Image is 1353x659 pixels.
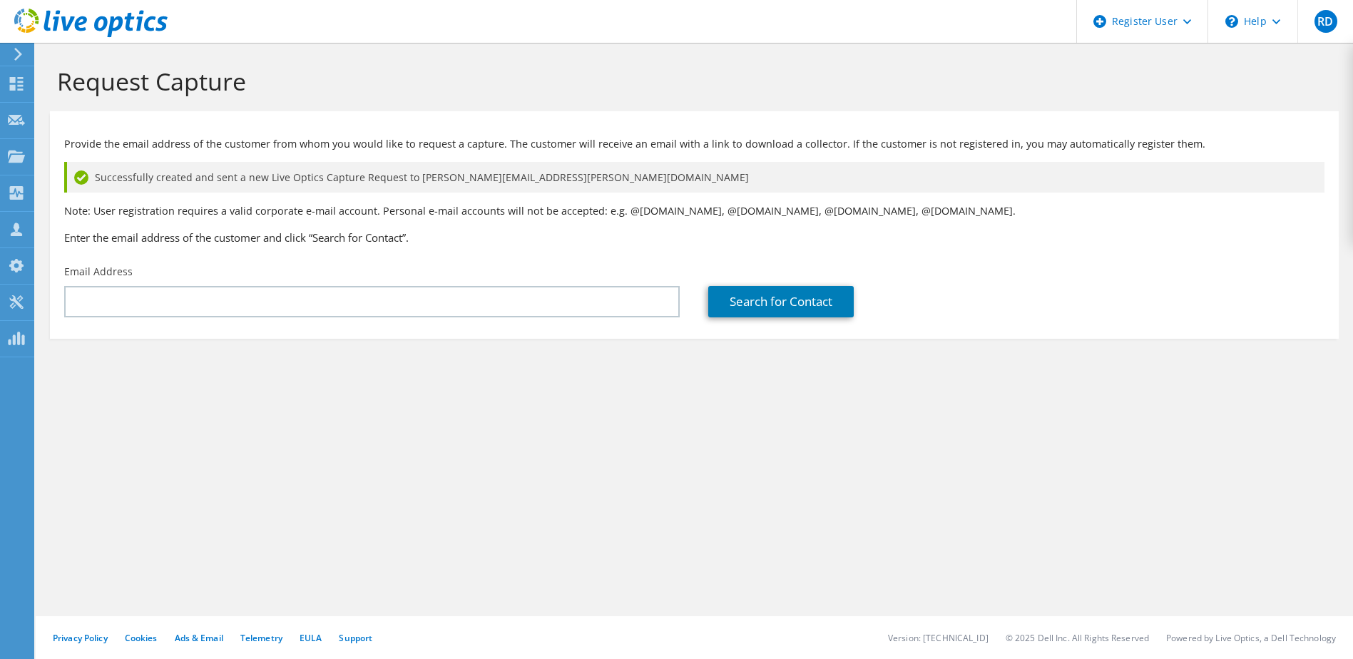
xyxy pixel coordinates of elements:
[1225,15,1238,28] svg: \n
[240,632,282,644] a: Telemetry
[888,632,989,644] li: Version: [TECHNICAL_ID]
[64,265,133,279] label: Email Address
[1166,632,1336,644] li: Powered by Live Optics, a Dell Technology
[95,170,749,185] span: Successfully created and sent a new Live Optics Capture Request to [PERSON_NAME][EMAIL_ADDRESS][P...
[64,203,1324,219] p: Note: User registration requires a valid corporate e-mail account. Personal e-mail accounts will ...
[1314,10,1337,33] span: RD
[53,632,108,644] a: Privacy Policy
[64,136,1324,152] p: Provide the email address of the customer from whom you would like to request a capture. The cust...
[64,230,1324,245] h3: Enter the email address of the customer and click “Search for Contact”.
[708,286,854,317] a: Search for Contact
[175,632,223,644] a: Ads & Email
[300,632,322,644] a: EULA
[57,66,1324,96] h1: Request Capture
[339,632,372,644] a: Support
[125,632,158,644] a: Cookies
[1006,632,1149,644] li: © 2025 Dell Inc. All Rights Reserved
